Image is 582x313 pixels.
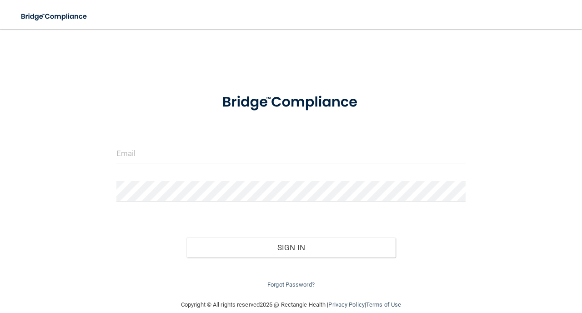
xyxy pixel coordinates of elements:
[328,301,364,308] a: Privacy Policy
[207,84,375,121] img: bridge_compliance_login_screen.278c3ca4.svg
[366,301,401,308] a: Terms of Use
[14,7,95,26] img: bridge_compliance_login_screen.278c3ca4.svg
[116,143,466,163] input: Email
[186,237,396,257] button: Sign In
[267,281,315,288] a: Forgot Password?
